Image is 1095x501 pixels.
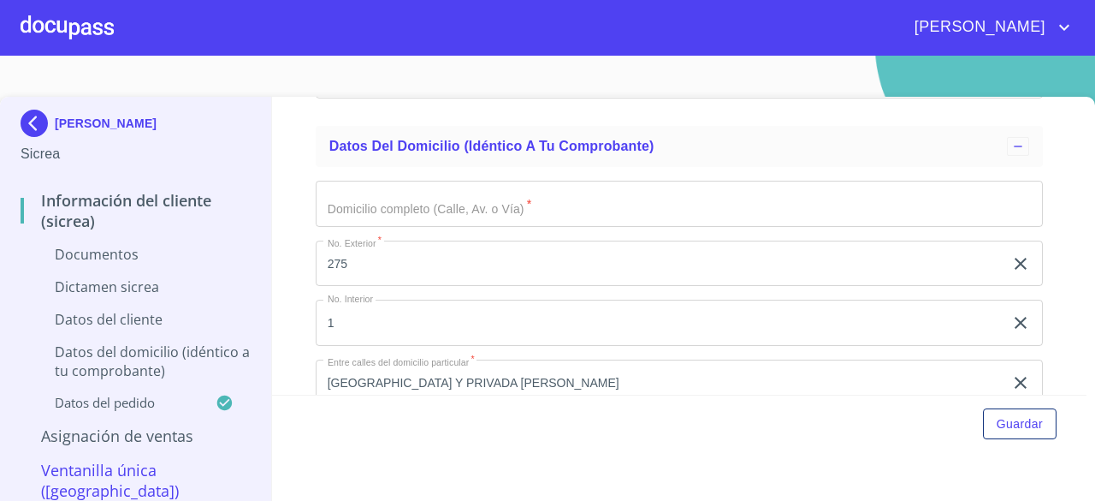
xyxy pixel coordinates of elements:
p: Datos del domicilio (idéntico a tu comprobante) [21,343,251,380]
span: [PERSON_NAME] [902,14,1054,41]
button: clear input [1010,253,1031,274]
p: Datos del cliente [21,310,251,329]
p: Información del Cliente (Sicrea) [21,190,251,231]
p: Datos del pedido [21,394,216,411]
p: Documentos [21,245,251,264]
button: clear input [1010,313,1031,333]
span: Datos del domicilio (idéntico a tu comprobante) [329,139,654,153]
div: [PERSON_NAME] [21,110,251,144]
button: clear input [1010,373,1031,393]
p: Asignación de Ventas [21,426,251,446]
p: Ventanilla Única ([GEOGRAPHIC_DATA]) [21,460,251,501]
button: Guardar [983,409,1057,440]
img: Docupass spot blue [21,110,55,137]
div: Datos del domicilio (idéntico a tu comprobante) [316,126,1043,167]
span: Guardar [997,414,1043,435]
button: account of current user [902,14,1074,41]
p: Sicrea [21,144,251,164]
p: Dictamen Sicrea [21,277,251,296]
p: [PERSON_NAME] [55,116,157,130]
